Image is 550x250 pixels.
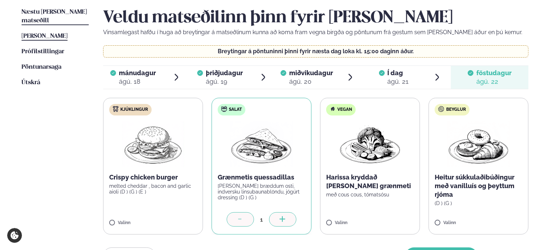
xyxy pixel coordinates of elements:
a: Útskrá [22,78,40,87]
span: Kjúklingur [120,107,148,113]
a: [PERSON_NAME] [22,32,68,41]
div: ágú. 20 [289,77,333,86]
img: Vegan.svg [330,106,336,112]
img: salad.svg [221,106,227,112]
div: ágú. 18 [119,77,156,86]
a: Prófílstillingar [22,47,64,56]
span: Næstu [PERSON_NAME] matseðill [22,9,87,24]
p: Vinsamlegast hafðu í huga að breytingar á matseðlinum kunna að koma fram vegna birgða og pöntunum... [103,28,528,37]
span: miðvikudagur [289,69,333,77]
p: Grænmetis quessadillas [218,173,305,182]
h2: Veldu matseðilinn þinn fyrir [PERSON_NAME] [103,8,528,28]
a: Cookie settings [7,228,22,243]
span: föstudagur [476,69,512,77]
img: Vegan.png [338,121,402,167]
img: Quesadilla.png [230,121,293,167]
p: [PERSON_NAME] bræddum osti, indversku linsubaunablöndu, jógúrt dressing (D ) (G ) [218,183,305,200]
span: Útskrá [22,79,40,86]
p: Harissa kryddað [PERSON_NAME] grænmeti [326,173,414,190]
span: Pöntunarsaga [22,64,61,70]
p: Crispy chicken burger [109,173,197,182]
span: Í dag [388,69,409,77]
p: með cous cous, tómatsósu [326,192,414,197]
img: bagle-new-16px.svg [438,106,444,112]
img: Croissant.png [447,121,510,167]
div: ágú. 22 [476,77,512,86]
span: Vegan [337,107,352,113]
div: ágú. 19 [206,77,243,86]
span: Salat [229,107,242,113]
span: Prófílstillingar [22,49,64,55]
p: melted cheddar , bacon and garlic aioli (D ) (G ) (E ) [109,183,197,195]
p: Breytingar á pöntuninni þinni fyrir næsta dag loka kl. 15:00 daginn áður. [111,49,521,54]
a: Pöntunarsaga [22,63,61,72]
p: (D ) (G ) [435,200,522,206]
img: Hamburger.png [121,121,185,167]
span: þriðjudagur [206,69,243,77]
p: Heitur súkkulaðibúðingur með vanilluís og þeyttum rjóma [435,173,522,199]
span: Beyglur [446,107,466,113]
img: chicken.svg [113,106,119,112]
div: 1 [254,215,269,224]
a: Næstu [PERSON_NAME] matseðill [22,8,89,25]
span: mánudagur [119,69,156,77]
div: ágú. 21 [388,77,409,86]
span: [PERSON_NAME] [22,33,68,39]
